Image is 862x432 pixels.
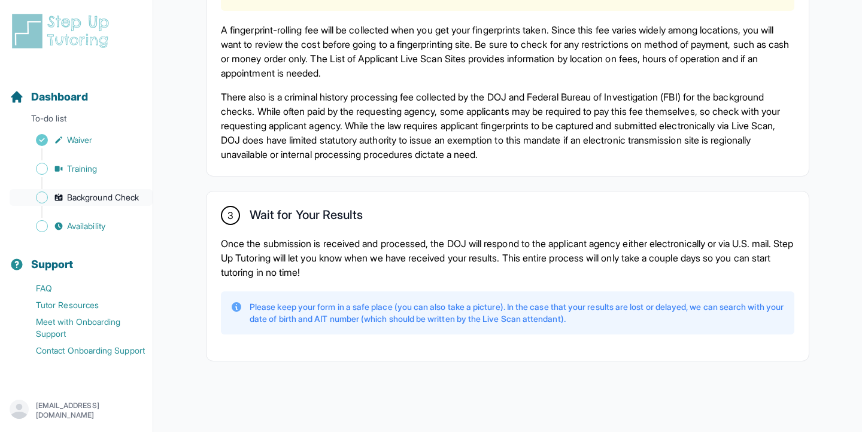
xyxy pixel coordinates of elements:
[67,191,139,203] span: Background Check
[221,23,794,80] p: A fingerprint-rolling fee will be collected when you get your fingerprints taken. Since this fee ...
[10,218,153,235] a: Availability
[10,89,88,105] a: Dashboard
[10,280,153,297] a: FAQ
[5,237,148,278] button: Support
[67,220,105,232] span: Availability
[10,297,153,314] a: Tutor Resources
[10,314,153,342] a: Meet with Onboarding Support
[67,163,98,175] span: Training
[5,112,148,129] p: To-do list
[250,208,363,227] h2: Wait for Your Results
[67,134,92,146] span: Waiver
[10,132,153,148] a: Waiver
[10,342,153,359] a: Contact Onboarding Support
[10,160,153,177] a: Training
[31,89,88,105] span: Dashboard
[10,12,116,50] img: logo
[221,90,794,162] p: There also is a criminal history processing fee collected by the DOJ and Federal Bureau of Invest...
[221,236,794,279] p: Once the submission is received and processed, the DOJ will respond to the applicant agency eithe...
[250,301,785,325] p: Please keep your form in a safe place (you can also take a picture). In the case that your result...
[10,400,143,421] button: [EMAIL_ADDRESS][DOMAIN_NAME]
[10,189,153,206] a: Background Check
[5,69,148,110] button: Dashboard
[31,256,74,273] span: Support
[227,208,233,223] span: 3
[36,401,143,420] p: [EMAIL_ADDRESS][DOMAIN_NAME]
